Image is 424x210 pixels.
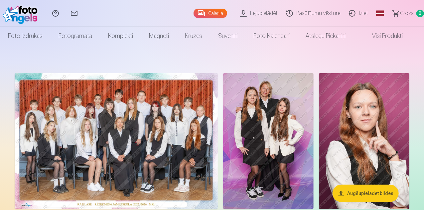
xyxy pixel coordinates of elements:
a: Komplekti [100,27,141,45]
a: Foto kalendāri [245,27,298,45]
a: Fotogrāmata [51,27,100,45]
a: Atslēgu piekariņi [298,27,353,45]
a: Visi produkti [353,27,411,45]
span: Grozs [400,9,414,17]
img: /fa1 [3,3,41,24]
button: Augšupielādēt bildes [333,185,399,202]
a: Magnēti [141,27,177,45]
a: Suvenīri [210,27,245,45]
a: Galerija [194,9,227,18]
span: 0 [416,10,424,17]
a: Krūzes [177,27,210,45]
